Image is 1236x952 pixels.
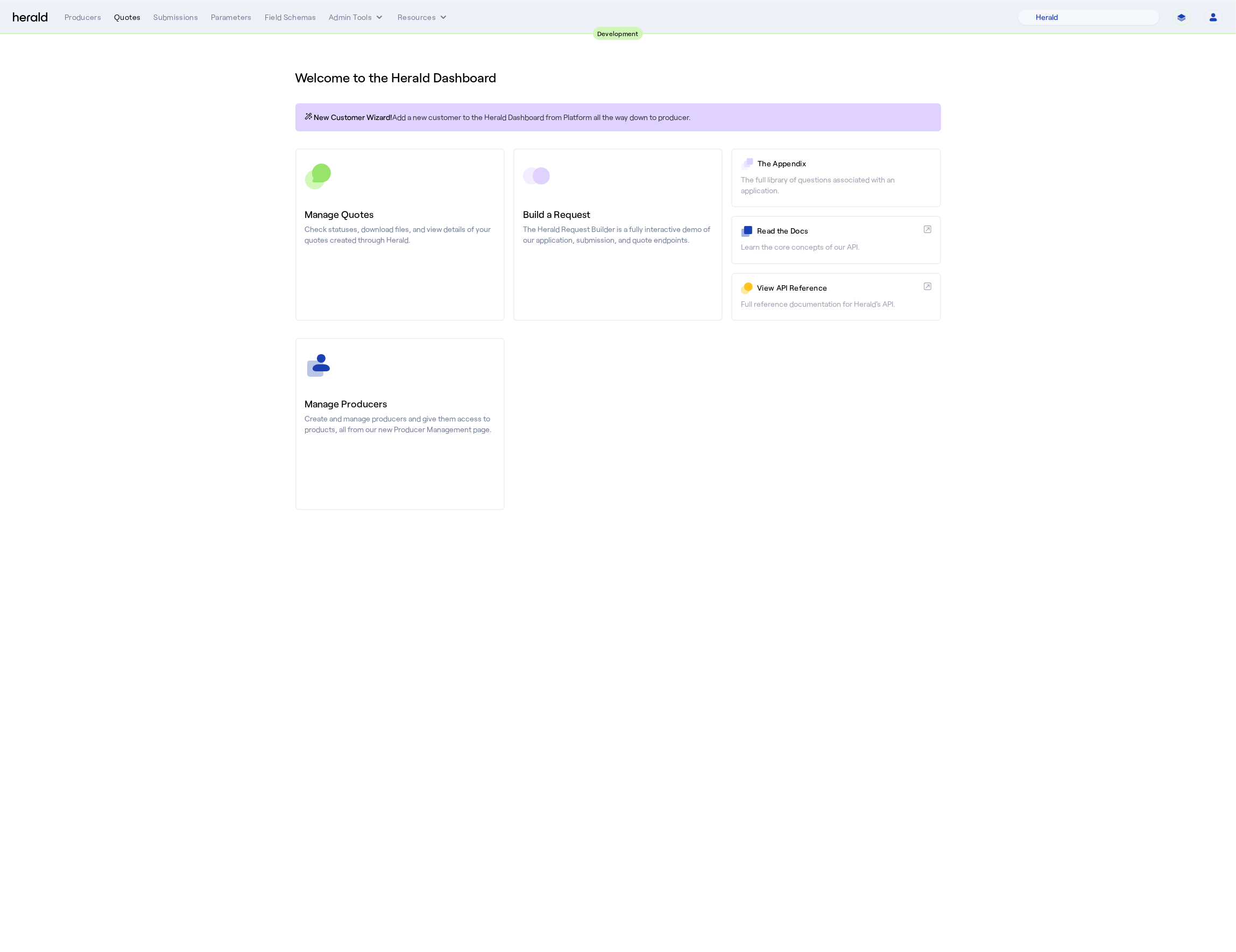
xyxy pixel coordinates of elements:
div: Parameters [211,12,252,23]
a: Manage QuotesCheck statuses, download files, and view details of your quotes created through Herald. [295,149,505,321]
div: Producers [65,12,101,23]
h3: Manage Producers [305,396,495,411]
img: Herald Logo [13,12,47,23]
h3: Build a Request [523,207,713,222]
p: Full reference documentation for Herald's API. [741,299,931,309]
p: The full library of questions associated with an application. [741,174,931,196]
div: Quotes [114,12,140,23]
p: Check statuses, download files, and view details of your quotes created through Herald. [305,224,495,245]
p: Create and manage producers and give them access to products, all from our new Producer Managemen... [305,413,495,435]
button: internal dropdown menu [329,12,385,23]
h1: Welcome to the Herald Dashboard [295,69,941,86]
span: New Customer Wizard! [314,112,393,123]
a: Build a RequestThe Herald Request Builder is a fully interactive demo of our application, submiss... [513,149,723,321]
a: Read the DocsLearn the core concepts of our API. [731,216,941,264]
p: The Herald Request Builder is a fully interactive demo of our application, submission, and quote ... [523,224,713,245]
div: Field Schemas [265,12,316,23]
h3: Manage Quotes [305,207,495,222]
button: Resources dropdown menu [398,12,449,23]
p: Add a new customer to the Herald Dashboard from Platform all the way down to producer. [304,112,933,123]
a: View API ReferenceFull reference documentation for Herald's API. [731,273,941,321]
a: The AppendixThe full library of questions associated with an application. [731,149,941,207]
div: Submissions [153,12,198,23]
p: The Appendix [758,158,931,169]
p: Read the Docs [757,225,919,236]
div: Development [593,27,643,40]
a: Manage ProducersCreate and manage producers and give them access to products, all from our new Pr... [295,338,505,510]
p: Learn the core concepts of our API. [741,242,931,252]
p: View API Reference [757,283,919,293]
